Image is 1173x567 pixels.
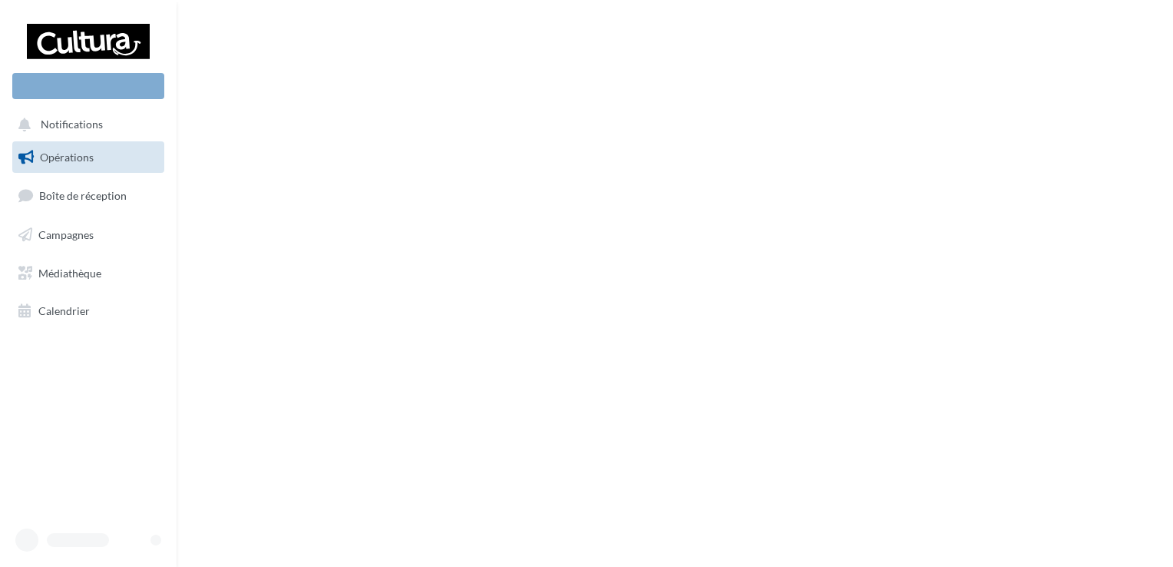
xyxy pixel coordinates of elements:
span: Opérations [40,151,94,164]
a: Opérations [9,141,167,174]
span: Calendrier [38,304,90,317]
a: Boîte de réception [9,179,167,212]
span: Notifications [41,118,103,131]
a: Campagnes [9,219,167,251]
span: Campagnes [38,228,94,241]
a: Médiathèque [9,257,167,290]
span: Boîte de réception [39,189,127,202]
a: Calendrier [9,295,167,327]
div: Nouvelle campagne [12,73,164,99]
span: Médiathèque [38,266,101,279]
